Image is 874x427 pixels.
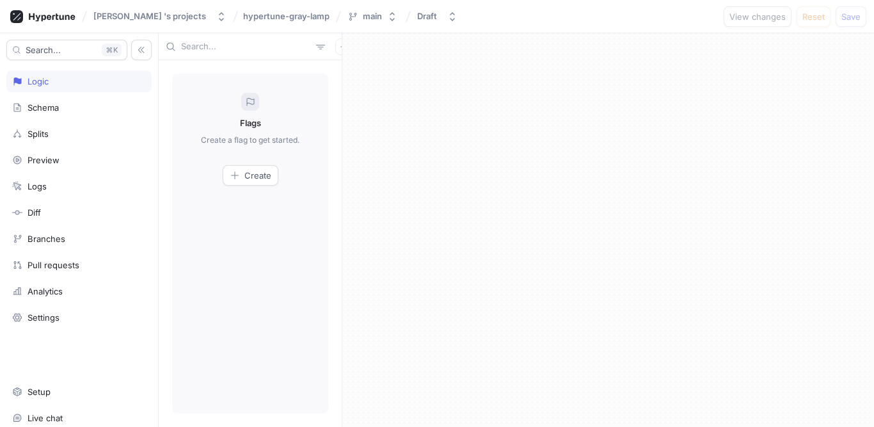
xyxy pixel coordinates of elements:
[836,6,866,27] button: Save
[28,260,79,270] div: Pull requests
[841,13,861,20] span: Save
[102,44,122,56] div: K
[802,13,825,20] span: Reset
[28,155,60,165] div: Preview
[26,46,61,54] span: Search...
[223,165,278,186] button: Create
[342,6,402,27] button: main
[412,6,463,27] button: Draft
[28,181,47,191] div: Logs
[28,129,49,139] div: Splits
[181,40,311,53] input: Search...
[6,40,127,60] button: Search...K
[28,234,65,244] div: Branches
[243,12,330,20] span: hypertune-gray-lamp
[363,11,382,22] div: main
[240,117,261,130] p: Flags
[28,413,63,423] div: Live chat
[28,76,49,86] div: Logic
[417,11,437,22] div: Draft
[28,387,51,397] div: Setup
[724,6,791,27] button: View changes
[201,134,299,146] p: Create a flag to get started.
[88,6,232,27] button: [PERSON_NAME] 's projects
[797,6,830,27] button: Reset
[28,207,41,218] div: Diff
[729,13,786,20] span: View changes
[28,286,63,296] div: Analytics
[28,312,60,323] div: Settings
[244,172,271,179] span: Create
[93,11,206,22] div: [PERSON_NAME] 's projects
[28,102,59,113] div: Schema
